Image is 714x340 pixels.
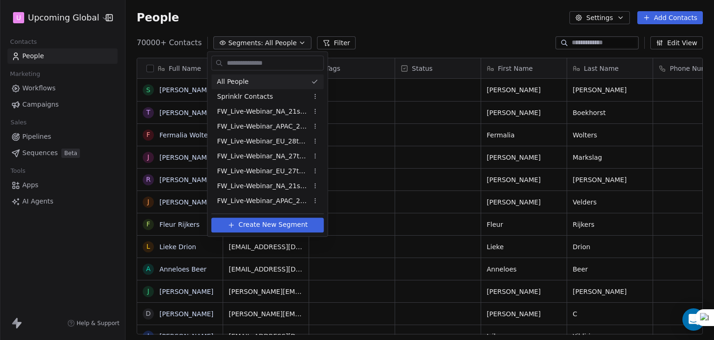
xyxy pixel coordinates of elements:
span: Sprinklr Contacts [217,92,273,102]
span: Create New Segment [238,220,308,230]
span: FW_Live-Webinar_APAC_21stAugust'25 [217,122,308,131]
span: FW_Live-Webinar_EU_27thAugust'25 [217,166,308,176]
span: FW_Live-Webinar_APAC_21stAugust'25 - Batch 2 [217,196,308,206]
span: FW_Live-Webinar_NA_21stAugust'25 Batch 2 [217,181,308,191]
span: FW_Live-Webinar_NA_27thAugust'25 [217,151,308,161]
span: FW_Live-Webinar_NA_21stAugust'25 [217,107,308,116]
span: All People [217,77,249,87]
span: FW_Live-Webinar_EU_28thAugust'25 [217,136,308,146]
div: Suggestions [212,74,324,283]
button: Create New Segment [212,218,324,232]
